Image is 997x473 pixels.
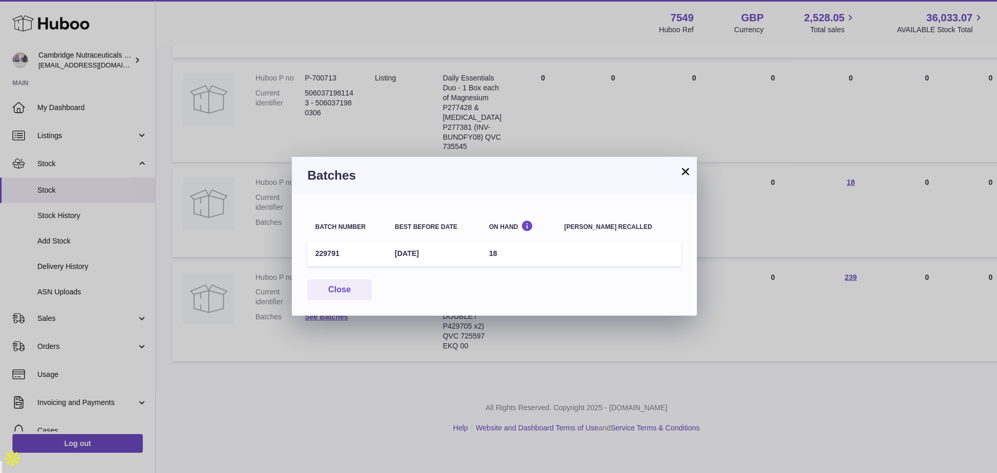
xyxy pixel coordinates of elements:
td: 18 [481,241,557,266]
div: Best before date [395,224,473,231]
div: [PERSON_NAME] recalled [564,224,673,231]
td: [DATE] [387,241,481,266]
h3: Batches [307,167,681,184]
button: × [679,165,692,178]
button: Close [307,279,372,301]
img: Apollo [2,448,23,469]
td: 229791 [307,241,387,266]
div: On Hand [489,220,549,230]
div: Batch number [315,224,379,231]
